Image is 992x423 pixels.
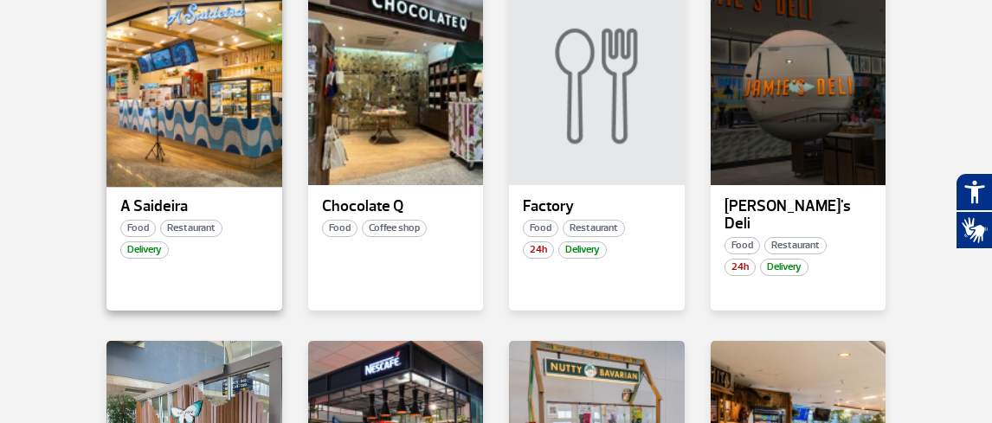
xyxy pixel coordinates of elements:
[120,241,169,259] span: Delivery
[322,220,358,237] span: Food
[120,220,156,237] span: Food
[764,237,827,254] span: Restaurant
[725,237,760,254] span: Food
[725,259,756,276] span: 24h
[956,211,992,249] button: Abrir tradutor de língua de sinais.
[523,198,671,215] p: Factory
[725,198,873,233] p: [PERSON_NAME]'s Deli
[523,241,554,259] span: 24h
[558,241,607,259] span: Delivery
[362,220,427,237] span: Coffee shop
[563,220,625,237] span: Restaurant
[120,198,268,215] p: A Saideira
[160,220,222,237] span: Restaurant
[523,220,558,237] span: Food
[956,173,992,249] div: Plugin de acessibilidade da Hand Talk.
[760,259,808,276] span: Delivery
[322,198,470,215] p: Chocolate Q
[956,173,992,211] button: Abrir recursos assistivos.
